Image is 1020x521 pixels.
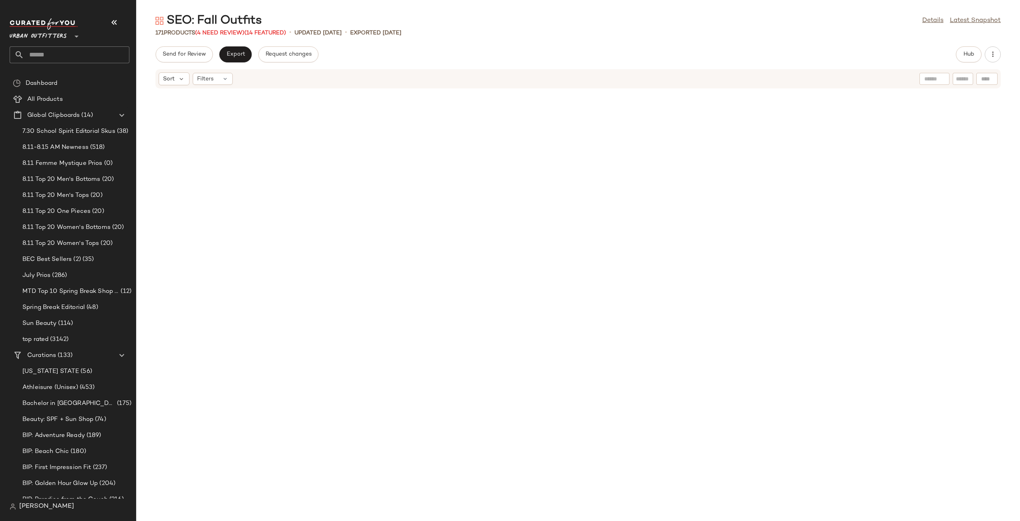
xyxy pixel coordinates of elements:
[27,95,63,104] span: All Products
[219,46,252,62] button: Export
[27,111,80,120] span: Global Clipboards
[19,502,74,511] span: [PERSON_NAME]
[22,367,79,376] span: [US_STATE] STATE
[22,159,103,168] span: 8.11 Femme Mystique Prios
[69,447,86,456] span: (180)
[22,175,101,184] span: 8.11 Top 20 Men's Bottoms
[289,28,291,38] span: •
[13,79,21,87] img: svg%3e
[93,415,106,424] span: (74)
[27,351,56,360] span: Curations
[22,399,115,408] span: Bachelor in [GEOGRAPHIC_DATA]: LP
[22,223,111,232] span: 8.11 Top 20 Women's Bottoms
[294,29,342,37] p: updated [DATE]
[22,319,56,328] span: Sun Beauty
[22,383,78,392] span: Athleisure (Unisex)
[22,431,85,440] span: BIP: Adventure Ready
[103,159,113,168] span: (0)
[345,28,347,38] span: •
[48,335,69,344] span: (3142)
[350,29,401,37] p: Exported [DATE]
[78,383,95,392] span: (453)
[26,79,57,88] span: Dashboard
[85,431,101,440] span: (189)
[22,303,85,312] span: Spring Break Editorial
[91,463,107,472] span: (237)
[79,367,92,376] span: (56)
[22,127,115,136] span: 7.30 School Spirit Editorial Skus
[22,271,50,280] span: July Prios
[91,207,104,216] span: (20)
[950,16,1001,26] a: Latest Snapshot
[22,143,89,152] span: 8.11-8.15 AM Newness
[10,27,67,42] span: Urban Outfitters
[50,271,67,280] span: (286)
[22,479,98,488] span: BIP: Golden Hour Glow Up
[155,46,213,62] button: Send for Review
[22,447,69,456] span: BIP: Beach Chic
[108,495,124,504] span: (216)
[22,287,119,296] span: MTD Top 10 Spring Break Shop 4.1
[226,51,245,58] span: Export
[111,223,124,232] span: (20)
[56,319,73,328] span: (114)
[22,335,48,344] span: top rated
[22,255,81,264] span: BEC Best Sellers (2)
[22,239,99,248] span: 8.11 Top 20 Women's Tops
[10,503,16,510] img: svg%3e
[22,207,91,216] span: 8.11 Top 20 One Pieces
[244,30,286,36] span: (14 Featured)
[22,495,108,504] span: BIP: Paradise from the Couch
[195,30,244,36] span: (4 Need Review)
[162,51,206,58] span: Send for Review
[963,51,974,58] span: Hub
[22,191,89,200] span: 8.11 Top 20 Men's Tops
[155,13,262,29] div: SEO: Fall Outfits
[265,51,312,58] span: Request changes
[22,463,91,472] span: BIP: First Impression Fit
[10,18,78,30] img: cfy_white_logo.C9jOOHJF.svg
[22,415,93,424] span: Beauty: SPF + Sun Shop
[89,143,105,152] span: (518)
[89,191,103,200] span: (20)
[922,16,943,26] a: Details
[258,46,318,62] button: Request changes
[956,46,982,62] button: Hub
[115,127,129,136] span: (38)
[155,30,164,36] span: 171
[115,399,131,408] span: (175)
[80,111,93,120] span: (14)
[155,17,163,25] img: svg%3e
[85,303,98,312] span: (48)
[98,479,115,488] span: (204)
[56,351,73,360] span: (133)
[119,287,131,296] span: (12)
[81,255,94,264] span: (35)
[155,29,286,37] div: Products
[99,239,113,248] span: (20)
[101,175,114,184] span: (20)
[197,75,214,83] span: Filters
[163,75,175,83] span: Sort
